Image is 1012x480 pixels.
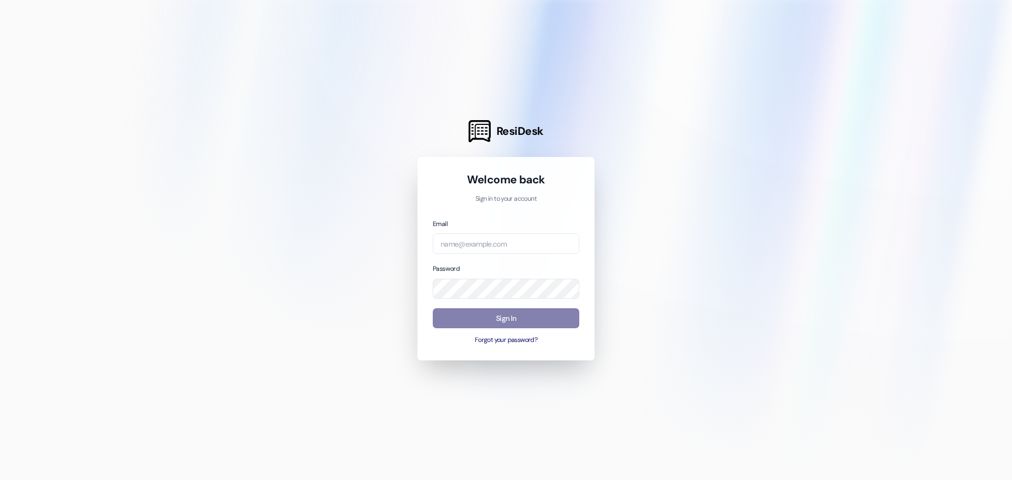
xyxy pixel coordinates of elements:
span: ResiDesk [497,124,543,139]
h1: Welcome back [433,172,579,187]
button: Forgot your password? [433,336,579,345]
button: Sign In [433,308,579,329]
input: name@example.com [433,233,579,254]
label: Password [433,265,460,273]
label: Email [433,220,447,228]
p: Sign in to your account [433,194,579,204]
img: ResiDesk Logo [469,120,491,142]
